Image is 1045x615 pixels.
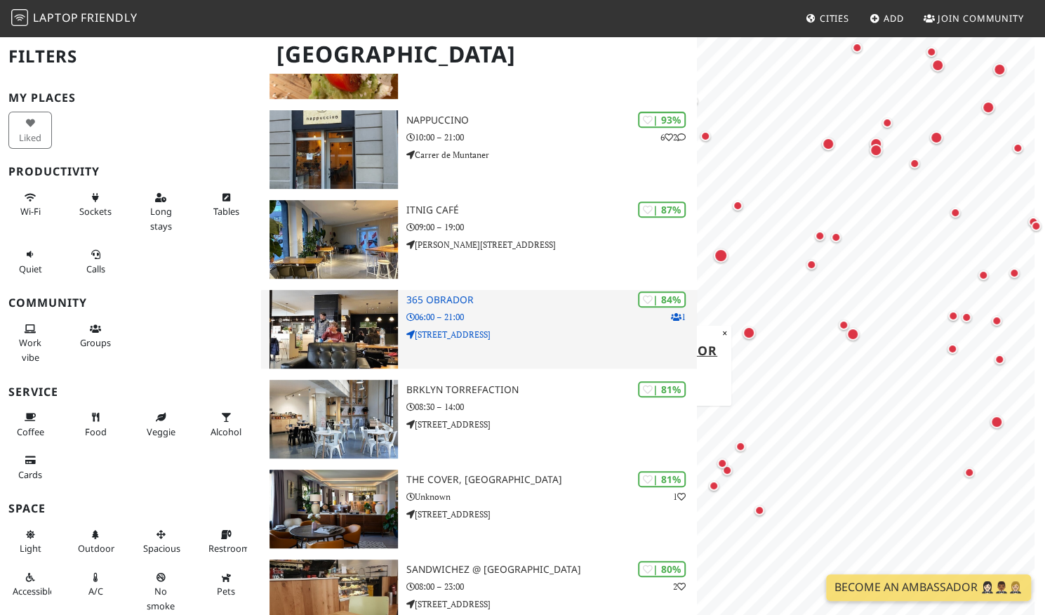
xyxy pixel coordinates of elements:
button: Food [74,406,117,443]
div: Map marker [704,328,732,356]
p: 10:00 – 21:00 [406,131,697,144]
div: Map marker [830,311,858,339]
p: [STREET_ADDRESS] [406,508,697,521]
span: Friendly [81,10,137,25]
div: Map marker [974,93,1002,121]
div: Map marker [924,51,952,79]
img: Itnig Café [269,200,398,279]
p: 08:00 – 23:00 [406,580,697,593]
button: Spacious [139,523,182,560]
span: Air conditioned [88,585,103,597]
button: Groups [74,317,117,355]
p: Carrer de Muntaner [406,148,697,161]
div: Map marker [939,302,967,330]
img: BRKLYN Torrefaction [269,380,398,458]
div: Map marker [713,456,741,484]
img: LaptopFriendly [11,9,28,26]
div: Map marker [726,432,754,461]
div: Map marker [822,223,850,251]
div: Map marker [712,15,740,43]
div: Map marker [735,319,763,347]
div: | 81% [638,381,686,397]
a: 365 Obrador | 84% 1 365 Obrador 06:00 – 21:00 [STREET_ADDRESS] [261,290,696,369]
button: Pets [204,566,248,603]
div: Map marker [700,472,728,500]
p: [STREET_ADDRESS] [406,328,697,341]
div: Map marker [983,307,1011,335]
span: Work-friendly tables [213,205,239,218]
a: BRKLYN Torrefaction | 81% BRKLYN Torrefaction 08:30 – 14:00 [STREET_ADDRESS] [261,380,696,458]
p: 1 [671,310,686,324]
div: Map marker [873,109,901,137]
button: Work vibe [8,317,52,369]
button: Restroom [204,523,248,560]
div: Map marker [691,122,719,150]
div: | 80% [638,561,686,577]
img: Nappuccino [269,110,398,189]
a: Cities [800,6,855,31]
button: Veggie [139,406,182,443]
div: Map marker [983,408,1011,436]
a: Nappuccino | 93% 62 Nappuccino 10:00 – 21:00 Carrer de Muntaner [261,110,696,189]
a: Itnig Café | 87% Itnig Café 09:00 – 19:00 [PERSON_NAME][STREET_ADDRESS] [261,200,696,279]
h3: BRKLYN Torrefaction [406,384,697,396]
a: Become an Ambassador 🤵🏻‍♀️🤵🏾‍♂️🤵🏼‍♀️ [826,574,1031,601]
div: Map marker [862,136,890,164]
p: 06:00 – 21:00 [406,310,697,324]
a: Add [864,6,910,31]
h3: My Places [8,91,253,105]
span: Accessible [13,585,55,597]
button: Alcohol [204,406,248,443]
h3: Nappuccino [406,114,697,126]
h2: Filters [8,35,253,78]
div: Map marker [843,34,871,62]
div: Map marker [724,192,752,220]
a: Join Community [918,6,1030,31]
span: Join Community [938,12,1024,25]
span: Smoke free [147,585,175,611]
p: 2 [673,580,686,593]
span: Outdoor area [78,542,114,555]
button: Calls [74,243,117,280]
div: Map marker [985,55,1013,84]
span: Quiet [19,263,42,275]
button: Wi-Fi [8,186,52,223]
div: | 87% [638,201,686,218]
div: Map marker [900,150,928,178]
button: Quiet [8,243,52,280]
button: Coffee [8,406,52,443]
div: | 93% [638,112,686,128]
div: Map marker [1004,134,1032,162]
div: Map marker [745,496,773,524]
h1: [GEOGRAPHIC_DATA] [265,35,693,74]
span: Add [884,12,904,25]
div: Map marker [707,242,735,270]
h3: Space [8,502,253,515]
button: Light [8,523,52,560]
div: Map marker [955,458,983,487]
button: Sockets [74,186,117,223]
button: A/C [74,566,117,603]
p: Unknown [406,490,697,503]
button: Outdoor [74,523,117,560]
div: Map marker [985,345,1013,373]
a: 365 Obrador [623,341,717,358]
a: LaptopFriendly LaptopFriendly [11,6,138,31]
span: Restroom [208,542,250,555]
div: Map marker [708,449,736,477]
button: Close popup [718,325,731,340]
div: Map marker [922,124,950,152]
div: Map marker [839,320,867,348]
span: Power sockets [79,205,112,218]
div: Map marker [938,335,966,363]
span: Veggie [147,425,175,438]
button: Accessible [8,566,52,603]
p: 09:00 – 19:00 [406,220,697,234]
div: Map marker [969,261,997,289]
button: Tables [204,186,248,223]
button: Long stays [139,186,182,237]
a: The Cover, Barcelona | 81% 1 The Cover, [GEOGRAPHIC_DATA] Unknown [STREET_ADDRESS] [261,470,696,548]
p: 1 [673,490,686,503]
h3: Itnig Café [406,204,697,216]
div: Map marker [679,87,707,115]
